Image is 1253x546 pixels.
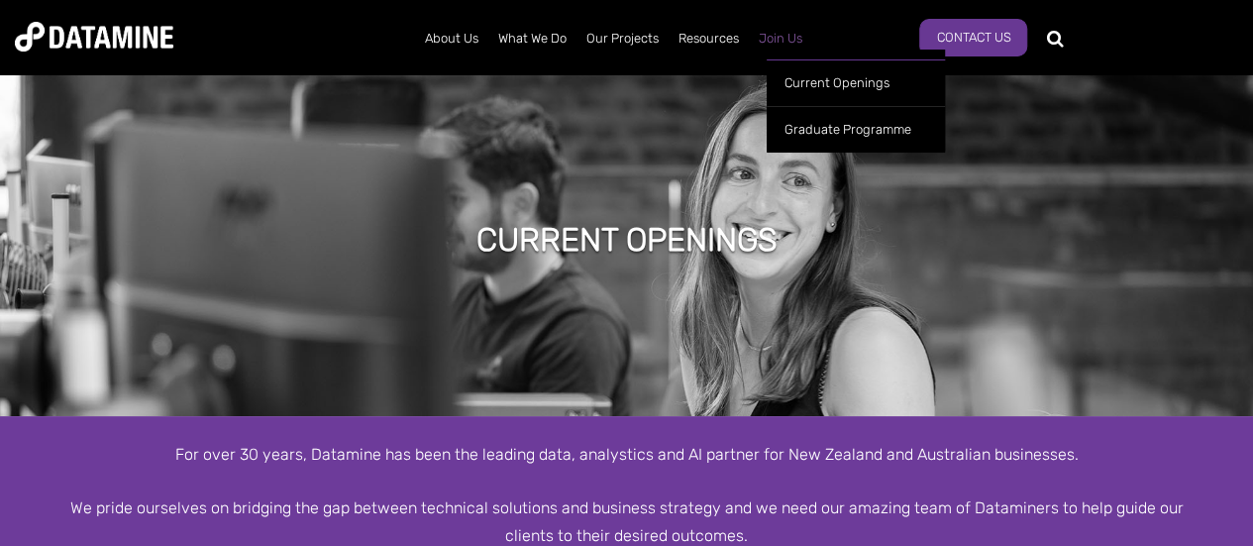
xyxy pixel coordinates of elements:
h1: Current Openings [476,218,778,262]
a: Join Us [749,13,812,64]
div: For over 30 years, Datamine has been the leading data, analystics and AI partner for New Zealand ... [62,441,1192,468]
a: Contact Us [919,19,1027,56]
img: Datamine [15,22,173,52]
a: What We Do [488,13,576,64]
a: About Us [415,13,488,64]
a: Resources [669,13,749,64]
a: Our Projects [576,13,669,64]
a: Current Openings [767,59,945,106]
a: Graduate Programme [767,106,945,153]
